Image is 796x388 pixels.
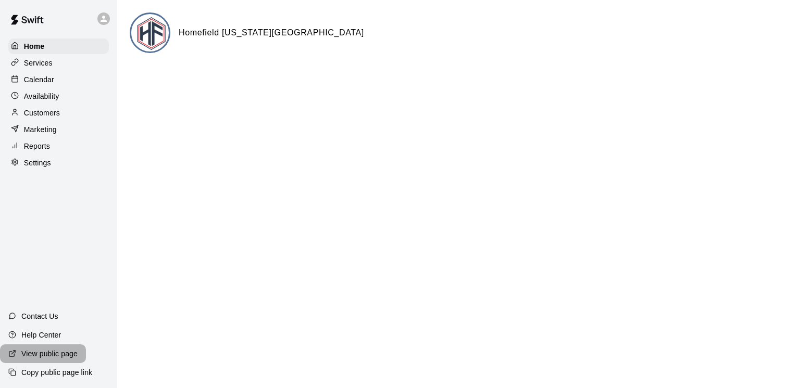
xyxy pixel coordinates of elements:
[8,55,109,71] a: Services
[24,58,53,68] p: Services
[8,122,109,137] a: Marketing
[131,14,170,53] img: Homefield Kansas City logo
[8,88,109,104] a: Availability
[21,367,92,378] p: Copy public page link
[24,108,60,118] p: Customers
[24,74,54,85] p: Calendar
[8,155,109,171] a: Settings
[8,138,109,154] a: Reports
[21,348,78,359] p: View public page
[24,41,45,51] p: Home
[8,105,109,121] a: Customers
[24,91,59,101] p: Availability
[179,26,364,40] h6: Homefield [US_STATE][GEOGRAPHIC_DATA]
[24,124,57,135] p: Marketing
[21,330,61,340] p: Help Center
[24,158,51,168] p: Settings
[8,38,109,54] a: Home
[21,311,58,321] p: Contact Us
[8,72,109,87] a: Calendar
[24,141,50,151] p: Reports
